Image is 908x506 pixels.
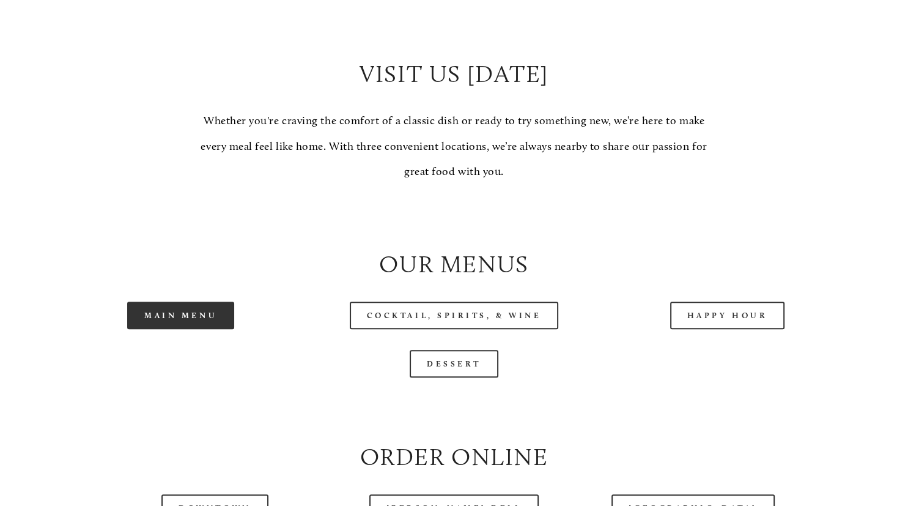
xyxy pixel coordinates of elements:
h2: Order Online [54,440,854,474]
a: Dessert [410,350,498,378]
a: Cocktail, Spirits, & Wine [350,302,559,329]
h2: Our Menus [54,247,854,281]
a: Main Menu [127,302,234,329]
p: Whether you're craving the comfort of a classic dish or ready to try something new, we’re here to... [191,108,717,184]
a: Happy Hour [670,302,785,329]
